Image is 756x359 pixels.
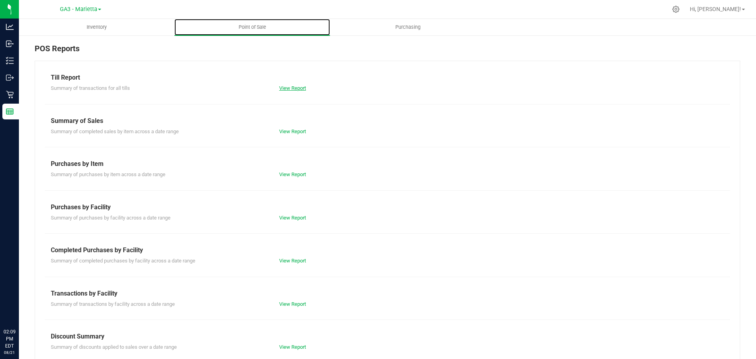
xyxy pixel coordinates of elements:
[279,85,306,91] a: View Report
[6,57,14,65] inline-svg: Inventory
[35,43,740,61] div: POS Reports
[330,19,485,35] a: Purchasing
[51,301,175,307] span: Summary of transactions by facility across a date range
[4,350,15,355] p: 08/21
[279,128,306,134] a: View Report
[4,328,15,350] p: 02:09 PM EDT
[279,301,306,307] a: View Report
[51,85,130,91] span: Summary of transactions for all tills
[76,24,117,31] span: Inventory
[6,74,14,82] inline-svg: Outbound
[279,258,306,264] a: View Report
[51,116,724,126] div: Summary of Sales
[690,6,741,12] span: Hi, [PERSON_NAME]!
[6,91,14,99] inline-svg: Retail
[279,215,306,221] a: View Report
[51,289,724,298] div: Transactions by Facility
[385,24,431,31] span: Purchasing
[51,344,177,350] span: Summary of discounts applied to sales over a date range
[279,344,306,350] a: View Report
[174,19,330,35] a: Point of Sale
[51,128,179,134] span: Summary of completed sales by item across a date range
[6,40,14,48] inline-svg: Inbound
[19,19,174,35] a: Inventory
[51,332,724,341] div: Discount Summary
[51,73,724,82] div: Till Report
[51,203,724,212] div: Purchases by Facility
[51,258,195,264] span: Summary of completed purchases by facility across a date range
[6,108,14,115] inline-svg: Reports
[51,215,170,221] span: Summary of purchases by facility across a date range
[51,246,724,255] div: Completed Purchases by Facility
[60,6,97,13] span: GA3 - Marietta
[279,171,306,177] a: View Report
[51,159,724,169] div: Purchases by Item
[6,23,14,31] inline-svg: Analytics
[228,24,277,31] span: Point of Sale
[671,6,681,13] div: Manage settings
[51,171,165,177] span: Summary of purchases by item across a date range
